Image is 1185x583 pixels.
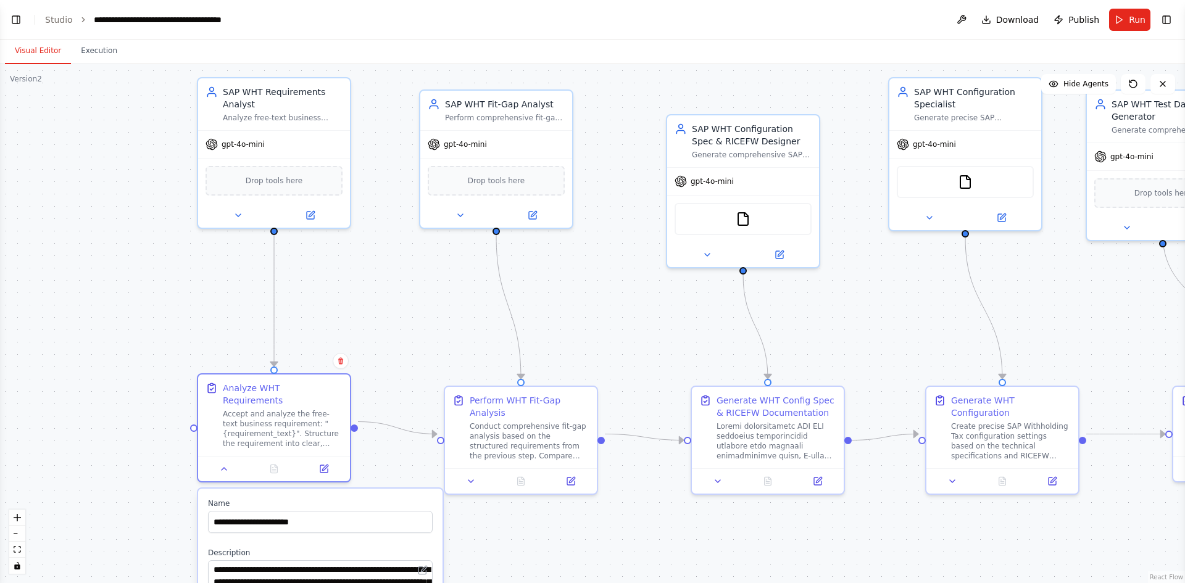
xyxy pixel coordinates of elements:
[333,353,349,369] button: Delete node
[967,210,1036,225] button: Open in side panel
[444,386,598,495] div: Perform WHT Fit-Gap AnalysisConduct comprehensive fit-gap analysis based on the structured requir...
[1150,574,1183,581] a: React Flow attribution
[248,461,301,476] button: No output available
[888,77,1042,231] div: SAP WHT Configuration SpecialistGenerate precise SAP Withholding Tax configuration settings in YA...
[45,14,233,26] nav: breadcrumb
[9,542,25,558] button: fit view
[9,510,25,526] button: zoom in
[7,11,25,28] button: Show left sidebar
[246,175,303,187] span: Drop tools here
[958,175,973,189] img: FileReadTool
[490,235,527,379] g: Edge from 2d6dbc96-7e8b-4b18-9c2a-046c16be4de2 to e72ed3a6-e16e-4831-b1cf-6fd76fbcac95
[666,114,820,268] div: SAP WHT Configuration Spec & RICEFW DesignerGenerate comprehensive SAP WHT technical configuratio...
[976,9,1044,31] button: Download
[914,113,1034,123] div: Generate precise SAP Withholding Tax configuration settings in YAML format with specific Tcodes, ...
[1031,474,1073,489] button: Open in side panel
[691,386,845,495] div: Generate WHT Config Spec & RICEFW DocumentationLoremi dolorsitametc ADI ELI seddoeius temporincid...
[415,563,430,577] button: Open in editor
[223,113,343,123] div: Analyze free-text business requirements for SAP Withholding Tax automation and structure them int...
[268,235,280,366] g: Edge from 25e35520-a864-4877-929a-c0f219e29615 to 7523d10f-c9ac-4824-baa5-6b9eb8e0ada2
[1063,79,1108,89] span: Hide Agents
[419,89,573,229] div: SAP WHT Fit-Gap AnalystPerform comprehensive fit-gap analysis between business requirements and S...
[470,421,589,461] div: Conduct comprehensive fit-gap analysis based on the structured requirements from the previous ste...
[744,247,814,262] button: Open in side panel
[605,428,684,447] g: Edge from e72ed3a6-e16e-4831-b1cf-6fd76fbcac95 to 48804965-f322-4859-9826-c4e23a69c261
[302,461,345,476] button: Open in side panel
[223,382,343,407] div: Analyze WHT Requirements
[959,238,1008,379] g: Edge from ddea072c-865b-4523-a6f0-7a0a9439a3ce to 59fb576d-0266-49ce-aba3-f5ff9e44fed2
[996,14,1039,26] span: Download
[445,113,565,123] div: Perform comprehensive fit-gap analysis between business requirements and SAP standard WHT functio...
[497,208,567,223] button: Open in side panel
[913,139,956,149] span: gpt-4o-mini
[691,176,734,186] span: gpt-4o-mini
[717,394,836,419] div: Generate WHT Config Spec & RICEFW Documentation
[468,175,525,187] span: Drop tools here
[742,474,794,489] button: No output available
[208,498,433,508] label: Name
[5,38,71,64] button: Visual Editor
[9,510,25,574] div: React Flow controls
[223,86,343,110] div: SAP WHT Requirements Analyst
[1068,14,1099,26] span: Publish
[1086,428,1165,440] g: Edge from 59fb576d-0266-49ce-aba3-f5ff9e44fed2 to 87409923-7149-4891-8fc6-6fa18076367f
[737,275,774,379] g: Edge from c56229cd-8953-4066-b8f5-ff254d3a529b to 48804965-f322-4859-9826-c4e23a69c261
[951,421,1071,461] div: Create precise SAP Withholding Tax configuration settings based on the technical specifications a...
[1129,14,1145,26] span: Run
[358,416,437,440] g: Edge from 7523d10f-c9ac-4824-baa5-6b9eb8e0ada2 to e72ed3a6-e16e-4831-b1cf-6fd76fbcac95
[914,86,1034,110] div: SAP WHT Configuration Specialist
[444,139,487,149] span: gpt-4o-mini
[9,526,25,542] button: zoom out
[736,212,750,226] img: FileReadTool
[925,386,1079,495] div: Generate WHT ConfigurationCreate precise SAP Withholding Tax configuration settings based on the ...
[45,15,73,25] a: Studio
[495,474,547,489] button: No output available
[976,474,1029,489] button: No output available
[223,409,343,449] div: Accept and analyze the free-text business requirement: "{requirement_text}". Structure the requir...
[1158,11,1175,28] button: Show right sidebar
[208,548,433,558] label: Description
[9,558,25,574] button: toggle interactivity
[951,394,1071,419] div: Generate WHT Configuration
[470,394,589,419] div: Perform WHT Fit-Gap Analysis
[692,150,812,160] div: Generate comprehensive SAP WHT technical configuration specifications with detailed T-codes, tabl...
[852,428,918,447] g: Edge from 48804965-f322-4859-9826-c4e23a69c261 to 59fb576d-0266-49ce-aba3-f5ff9e44fed2
[197,373,351,482] div: Analyze WHT RequirementsAccept and analyze the free-text business requirement: "{requirement_text...
[445,98,565,110] div: SAP WHT Fit-Gap Analyst
[717,421,836,461] div: Loremi dolorsitametc ADI ELI seddoeius temporincidid utlabore etdo magnaali enimadminimve quisn, ...
[549,474,592,489] button: Open in side panel
[1041,74,1116,94] button: Hide Agents
[796,474,839,489] button: Open in side panel
[71,38,127,64] button: Execution
[10,74,42,84] div: Version 2
[275,208,345,223] button: Open in side panel
[222,139,265,149] span: gpt-4o-mini
[197,77,351,229] div: SAP WHT Requirements AnalystAnalyze free-text business requirements for SAP Withholding Tax autom...
[692,123,812,147] div: SAP WHT Configuration Spec & RICEFW Designer
[1049,9,1104,31] button: Publish
[1109,9,1150,31] button: Run
[1110,152,1154,162] span: gpt-4o-mini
